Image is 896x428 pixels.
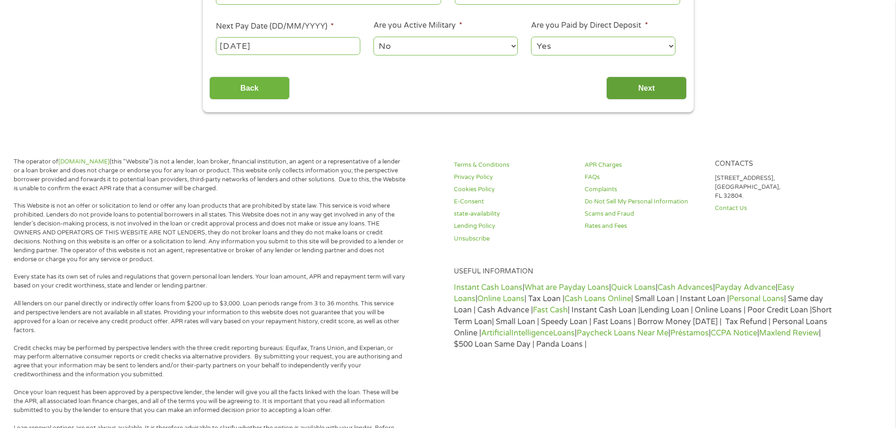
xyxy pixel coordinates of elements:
a: Payday Advance [715,283,776,292]
p: Credit checks may be performed by perspective lenders with the three credit reporting bureaus: Eq... [14,344,406,380]
label: Are you Paid by Direct Deposit [531,21,648,31]
a: Artificial [481,328,511,338]
label: Next Pay Date (DD/MM/YYYY) [216,22,334,31]
p: | | | | | | | Tax Loan | | Small Loan | Instant Loan | | Same day Loan | Cash Advance | | Instant... [454,282,834,350]
p: All lenders on our panel directly or indirectly offer loans from $200 up to $3,000. Loan periods ... [14,299,406,335]
a: Loans [553,328,575,338]
a: FAQs [585,173,704,182]
input: Next [606,77,687,100]
a: APR Charges [585,161,704,170]
p: Once your loan request has been approved by a perspective lender, the lender will give you all th... [14,388,406,415]
a: Terms & Conditions [454,161,573,170]
p: [STREET_ADDRESS], [GEOGRAPHIC_DATA], FL 32804. [715,174,834,201]
a: Unsubscribe [454,234,573,243]
p: The operator of (this “Website”) is not a lender, loan broker, financial institution, an agent or... [14,157,406,193]
a: state-availability [454,210,573,218]
a: Personal Loans [729,294,784,303]
p: Every state has its own set of rules and regulations that govern personal loan lenders. Your loan... [14,272,406,290]
h4: Contacts [715,160,834,169]
a: What are Payday Loans [524,283,609,292]
a: Cash Advances [658,283,713,292]
a: [DOMAIN_NAME] [58,158,110,165]
a: Quick Loans [611,283,656,292]
a: Complaints [585,185,704,194]
input: ---Click Here for Calendar --- [216,37,360,55]
a: Préstamos [670,328,709,338]
a: Cash Loans Online [564,294,631,303]
h4: Useful Information [454,267,834,276]
a: Lending Policy [454,222,573,231]
a: Instant Cash Loans [454,283,523,292]
a: Cookies Policy [454,185,573,194]
a: Privacy Policy [454,173,573,182]
a: Intelligence [511,328,553,338]
a: E-Consent [454,197,573,206]
input: Back [209,77,290,100]
a: Do Not Sell My Personal Information [585,197,704,206]
label: Are you Active Military [373,21,462,31]
a: Scams and Fraud [585,210,704,218]
a: Maxlend Review [759,328,819,338]
p: This Website is not an offer or solicitation to lend or offer any loan products that are prohibit... [14,202,406,264]
a: Paycheck Loans Near Me [577,328,668,338]
a: Online Loans [477,294,524,303]
a: Fast Cash [533,305,568,315]
a: CCPA Notice [711,328,757,338]
a: Rates and Fees [585,222,704,231]
a: Contact Us [715,204,834,213]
